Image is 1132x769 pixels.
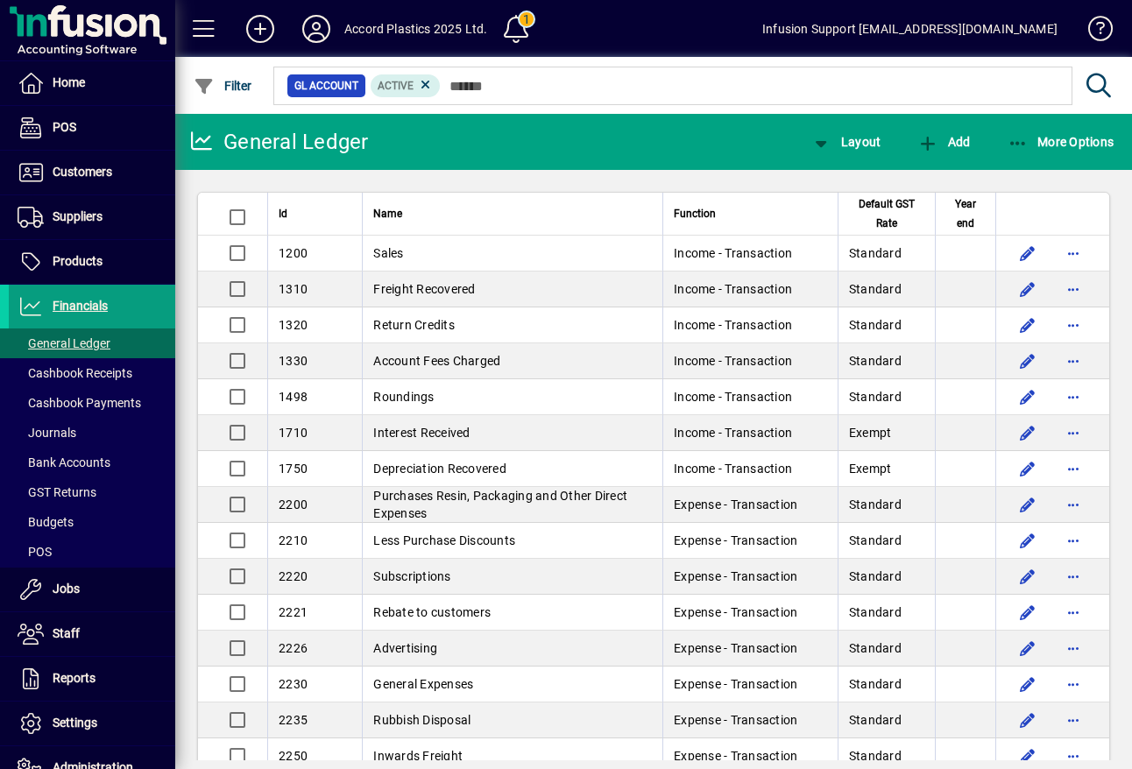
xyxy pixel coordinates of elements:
[674,749,797,763] span: Expense - Transaction
[373,390,434,404] span: Roundings
[849,318,902,332] span: Standard
[674,204,716,223] span: Function
[373,677,473,691] span: General Expenses
[373,204,652,223] div: Name
[849,749,902,763] span: Standard
[1059,419,1087,447] button: More options
[279,713,308,727] span: 2235
[849,462,892,476] span: Exempt
[279,390,308,404] span: 1498
[674,569,797,583] span: Expense - Transaction
[373,569,450,583] span: Subscriptions
[674,390,792,404] span: Income - Transaction
[1059,311,1087,339] button: More options
[1059,598,1087,626] button: More options
[674,462,792,476] span: Income - Transaction
[373,282,475,296] span: Freight Recovered
[849,641,902,655] span: Standard
[9,568,175,611] a: Jobs
[9,448,175,477] a: Bank Accounts
[373,462,506,476] span: Depreciation Recovered
[53,299,108,313] span: Financials
[53,165,112,179] span: Customers
[9,507,175,537] a: Budgets
[53,209,103,223] span: Suppliers
[849,390,902,404] span: Standard
[674,713,797,727] span: Expense - Transaction
[9,61,175,105] a: Home
[1003,126,1119,158] button: More Options
[279,318,308,332] span: 1320
[373,605,491,619] span: Rebate to customers
[849,533,902,547] span: Standard
[373,641,437,655] span: Advertising
[378,80,414,92] span: Active
[674,605,797,619] span: Expense - Transaction
[279,533,308,547] span: 2210
[674,641,797,655] span: Expense - Transaction
[279,462,308,476] span: 1750
[18,545,52,559] span: POS
[9,537,175,567] a: POS
[9,612,175,656] a: Staff
[1059,562,1087,590] button: More options
[188,128,369,156] div: General Ledger
[849,282,902,296] span: Standard
[53,626,80,640] span: Staff
[373,749,463,763] span: Inwards Freight
[53,120,76,134] span: POS
[674,677,797,691] span: Expense - Transaction
[9,328,175,358] a: General Ledger
[9,702,175,745] a: Settings
[373,246,403,260] span: Sales
[849,569,902,583] span: Standard
[18,485,96,499] span: GST Returns
[18,366,132,380] span: Cashbook Receipts
[1014,490,1042,519] button: Edit
[1008,135,1114,149] span: More Options
[810,135,881,149] span: Layout
[1014,634,1042,662] button: Edit
[917,135,970,149] span: Add
[1059,706,1087,734] button: More options
[849,605,902,619] span: Standard
[18,396,141,410] span: Cashbook Payments
[792,126,899,158] app-page-header-button: View chart layout
[1059,634,1087,662] button: More options
[674,426,792,440] span: Income - Transaction
[674,282,792,296] span: Income - Transaction
[1059,490,1087,519] button: More options
[373,533,515,547] span: Less Purchase Discounts
[1059,526,1087,554] button: More options
[674,533,797,547] span: Expense - Transaction
[18,426,76,440] span: Journals
[373,318,455,332] span: Return Credits
[279,569,308,583] span: 2220
[194,79,252,93] span: Filter
[1014,455,1042,483] button: Edit
[279,677,308,691] span: 2230
[849,677,902,691] span: Standard
[1059,670,1087,698] button: More options
[1059,239,1087,267] button: More options
[1014,419,1042,447] button: Edit
[1059,383,1087,411] button: More options
[288,13,344,45] button: Profile
[18,515,74,529] span: Budgets
[806,126,885,158] button: Layout
[1014,562,1042,590] button: Edit
[232,13,288,45] button: Add
[849,354,902,368] span: Standard
[9,418,175,448] a: Journals
[1014,526,1042,554] button: Edit
[762,15,1058,43] div: Infusion Support [EMAIL_ADDRESS][DOMAIN_NAME]
[373,426,470,440] span: Interest Received
[53,716,97,730] span: Settings
[18,455,110,469] span: Bank Accounts
[946,194,985,233] span: Year end
[294,77,358,95] span: GL Account
[1059,347,1087,375] button: More options
[913,126,974,158] button: Add
[1014,706,1042,734] button: Edit
[373,354,500,368] span: Account Fees Charged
